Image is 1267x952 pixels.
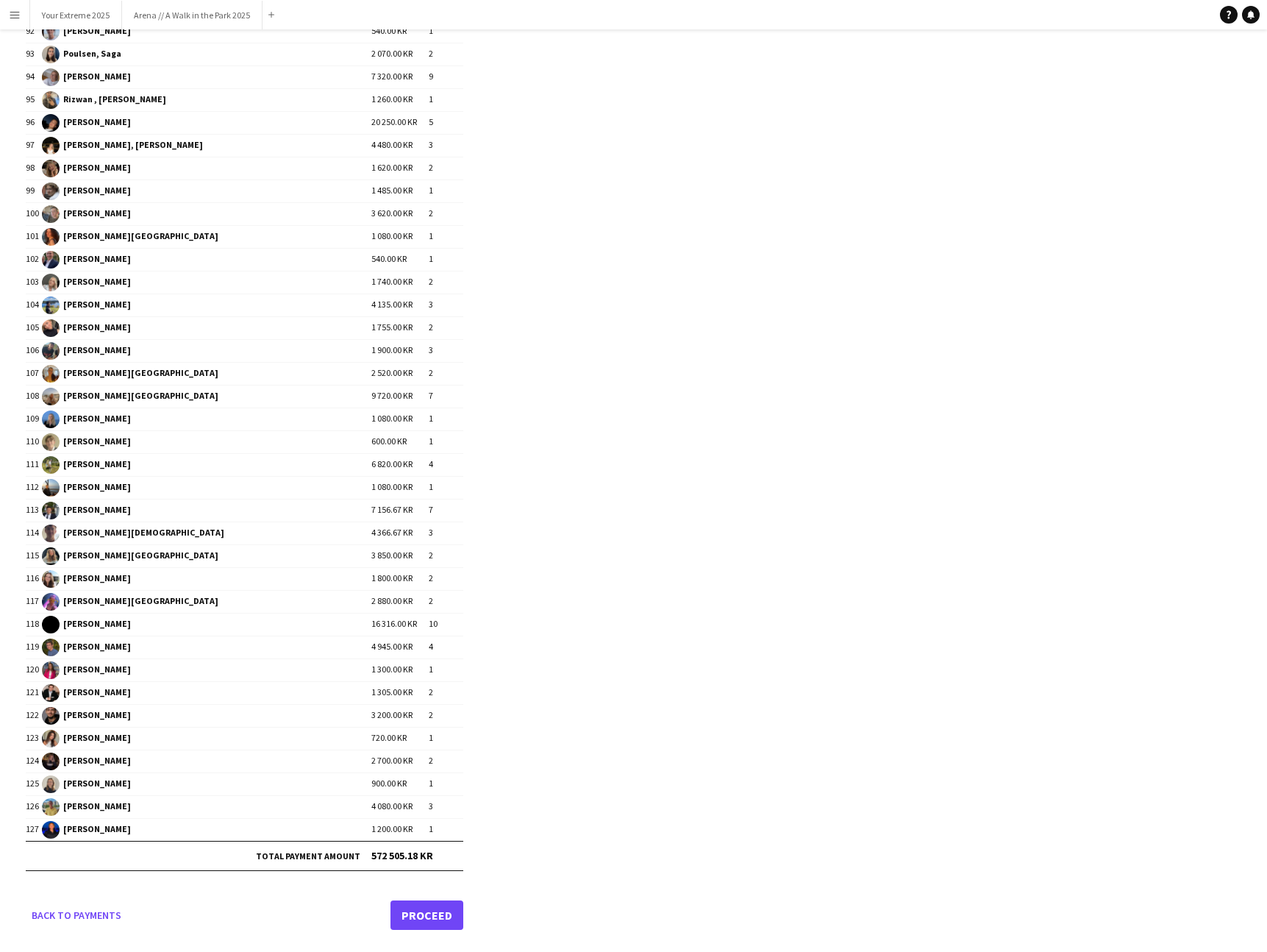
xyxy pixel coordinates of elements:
td: 2 [429,157,463,180]
td: 119 [26,636,42,658]
td: 4 135.00 KR [371,294,428,316]
td: 97 [26,134,42,157]
span: [PERSON_NAME] [42,639,371,656]
td: 3 [429,522,463,544]
button: Arena // A Walk in the Park 2025 [122,1,263,29]
td: 1 [429,180,463,202]
td: 3 [429,134,463,157]
td: 9 720.00 KR [371,385,428,408]
span: [PERSON_NAME] [42,570,371,588]
td: 5 [429,111,463,134]
td: 2 [429,362,463,385]
td: 1 080.00 KR [371,408,428,430]
td: 98 [26,157,42,180]
td: 93 [26,43,42,65]
td: 4 [429,453,463,476]
td: 4 480.00 KR [371,134,428,157]
td: 1 [429,88,463,111]
td: 115 [26,544,42,567]
span: [PERSON_NAME] [42,205,371,223]
td: 1 305.00 KR [371,681,428,704]
td: 2 700.00 KR [371,750,428,772]
td: 3 620.00 KR [371,202,428,225]
span: [PERSON_NAME] [42,775,371,793]
span: [PERSON_NAME] [42,707,371,725]
td: 2 [429,681,463,704]
td: 1 [429,408,463,430]
td: 720.00 KR [371,727,428,750]
td: 1 620.00 KR [371,157,428,180]
td: 1 260.00 KR [371,88,428,111]
td: 1 200.00 KR [371,818,428,841]
td: 540.00 KR [371,20,428,43]
span: [PERSON_NAME] [42,68,371,86]
span: [PERSON_NAME][GEOGRAPHIC_DATA] [42,388,371,405]
td: 114 [26,522,42,544]
td: 1 [429,20,463,43]
td: 108 [26,385,42,408]
td: 121 [26,681,42,704]
td: 1 800.00 KR [371,567,428,590]
td: 1 [429,430,463,453]
span: Poulsen, Saga [42,46,371,63]
span: [PERSON_NAME] [42,114,371,132]
td: 7 [429,499,463,522]
span: [PERSON_NAME] [42,296,371,314]
td: 96 [26,111,42,134]
td: 572 505.18 KR [371,841,463,870]
td: 2 [429,704,463,727]
td: 101 [26,225,42,248]
td: 7 156.67 KR [371,499,428,522]
span: [PERSON_NAME][GEOGRAPHIC_DATA] [42,547,371,565]
td: 1 900.00 KR [371,339,428,362]
td: 16 316.00 KR [371,613,428,636]
span: [PERSON_NAME][GEOGRAPHIC_DATA] [42,365,371,383]
td: 2 [429,590,463,613]
td: 99 [26,180,42,202]
td: 1 485.00 KR [371,180,428,202]
span: [PERSON_NAME] [42,661,371,679]
td: 1 [429,772,463,795]
td: 3 [429,294,463,316]
td: 123 [26,727,42,750]
td: 122 [26,704,42,727]
td: 4 [429,636,463,658]
td: 125 [26,772,42,795]
td: 4 080.00 KR [371,795,428,818]
td: 118 [26,613,42,636]
td: 1 300.00 KR [371,658,428,681]
td: 20 250.00 KR [371,111,428,134]
td: Total payment amount [26,841,371,870]
td: 7 [429,385,463,408]
td: 2 070.00 KR [371,43,428,65]
span: [PERSON_NAME] [42,23,371,40]
td: 116 [26,567,42,590]
td: 105 [26,316,42,339]
td: 100 [26,202,42,225]
td: 92 [26,20,42,43]
span: [PERSON_NAME] [42,251,371,269]
td: 2 880.00 KR [371,590,428,613]
span: [PERSON_NAME] [42,160,371,177]
span: [PERSON_NAME] [42,342,371,360]
span: [PERSON_NAME] [42,821,371,839]
td: 2 [429,271,463,294]
td: 1 740.00 KR [371,271,428,294]
td: 4 945.00 KR [371,636,428,658]
td: 1 [429,727,463,750]
td: 10 [429,613,463,636]
td: 2 520.00 KR [371,362,428,385]
td: 2 [429,750,463,772]
td: 1 [429,225,463,248]
td: 3 200.00 KR [371,704,428,727]
td: 3 [429,795,463,818]
td: 109 [26,408,42,430]
td: 126 [26,795,42,818]
td: 900.00 KR [371,772,428,795]
span: [PERSON_NAME] [42,433,371,451]
td: 110 [26,430,42,453]
td: 6 820.00 KR [371,453,428,476]
span: [PERSON_NAME] [42,182,371,200]
td: 111 [26,453,42,476]
td: 2 [429,202,463,225]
